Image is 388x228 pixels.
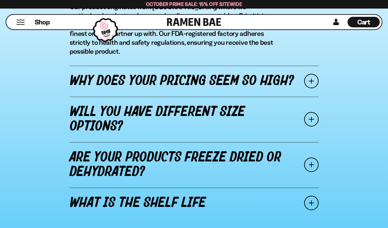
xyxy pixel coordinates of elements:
[70,97,319,142] a: Will you have different size options?
[70,187,319,218] a: What is the shelf life
[146,1,242,7] span: October Prime Sale: 15% off Sitewide
[357,18,370,26] span: Cart
[70,142,319,187] a: Are your products freeze dried or dehydrated?
[16,19,25,25] button: Mobile Menu Trigger
[348,15,380,29] div: Cart
[35,18,50,27] span: Shop
[35,17,50,27] a: Shop
[70,66,319,97] a: Why does your pricing seem so high?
